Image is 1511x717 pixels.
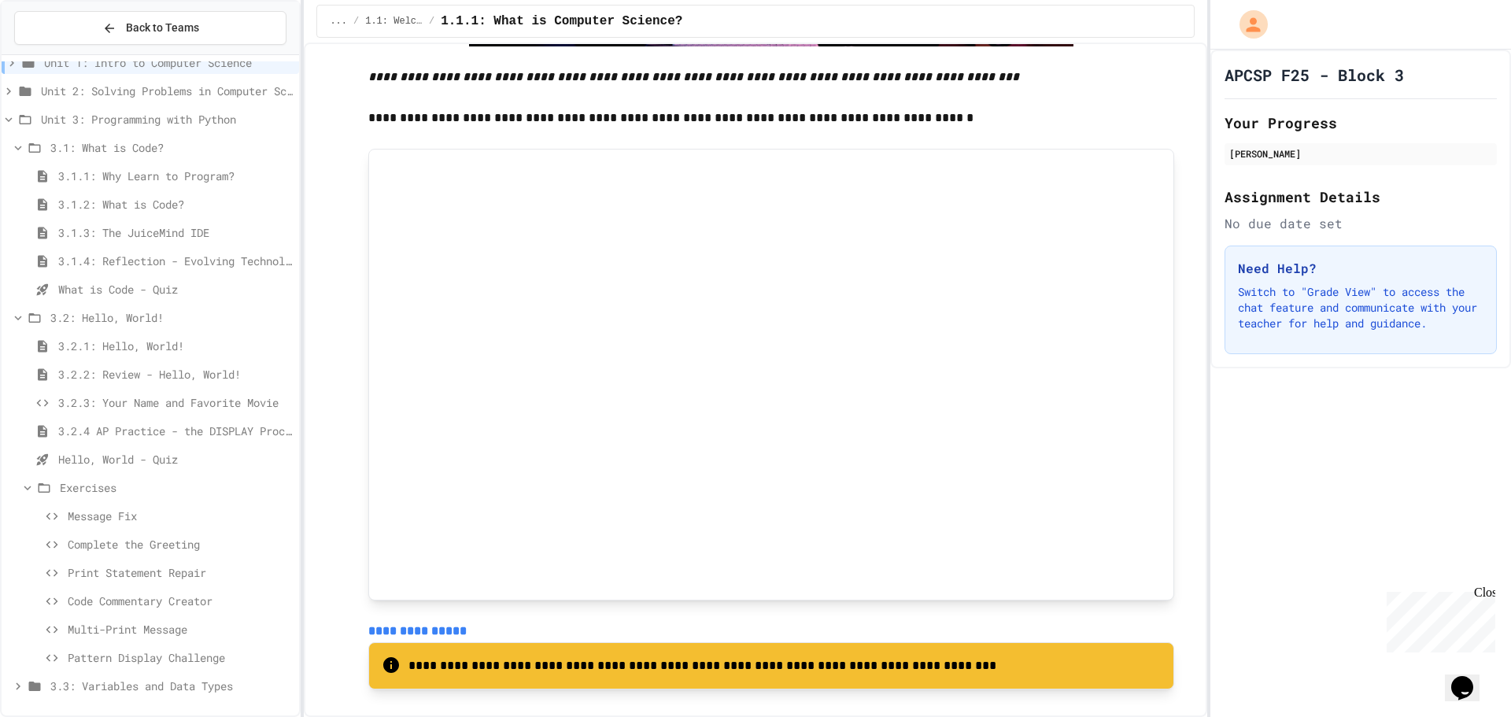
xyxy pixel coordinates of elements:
span: 3.2.4 AP Practice - the DISPLAY Procedure [58,423,293,439]
span: Unit 1: Intro to Computer Science [44,54,293,71]
span: Complete the Greeting [68,536,293,553]
span: 3.3: Variables and Data Types [50,678,293,694]
span: Print Statement Repair [68,564,293,581]
span: Message Fix [68,508,293,524]
span: 3.2.3: Your Name and Favorite Movie [58,394,293,411]
span: / [429,15,434,28]
p: Switch to "Grade View" to access the chat feature and communicate with your teacher for help and ... [1238,284,1483,331]
button: Back to Teams [14,11,286,45]
iframe: chat widget [1445,654,1495,701]
span: Multi-Print Message [68,621,293,638]
span: 3.1.1: Why Learn to Program? [58,168,293,184]
h1: APCSP F25 - Block 3 [1225,64,1404,86]
span: 3.2: Hello, World! [50,309,293,326]
span: Code Commentary Creator [68,593,293,609]
div: Chat with us now!Close [6,6,109,100]
h2: Your Progress [1225,112,1497,134]
span: 1.1.1: What is Computer Science? [441,12,682,31]
span: ... [330,15,347,28]
span: 3.1.3: The JuiceMind IDE [58,224,293,241]
span: Pattern Display Challenge [68,649,293,666]
span: 3.1.2: What is Code? [58,196,293,213]
span: 3.2.2: Review - Hello, World! [58,366,293,383]
span: Unit 2: Solving Problems in Computer Science [41,83,293,99]
div: No due date set [1225,214,1497,233]
span: 3.1.4: Reflection - Evolving Technology [58,253,293,269]
div: [PERSON_NAME] [1229,146,1492,161]
h2: Assignment Details [1225,186,1497,208]
h3: Need Help? [1238,259,1483,278]
span: What is Code - Quiz [58,281,293,298]
div: My Account [1223,6,1272,43]
span: Unit 3: Programming with Python [41,111,293,128]
iframe: chat widget [1380,586,1495,652]
span: / [353,15,359,28]
span: 3.1: What is Code? [50,139,293,156]
span: 3.2.1: Hello, World! [58,338,293,354]
span: 1.1: Welcome to Computer Science [365,15,423,28]
span: Back to Teams [126,20,199,36]
span: Exercises [60,479,293,496]
span: Hello, World - Quiz [58,451,293,468]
